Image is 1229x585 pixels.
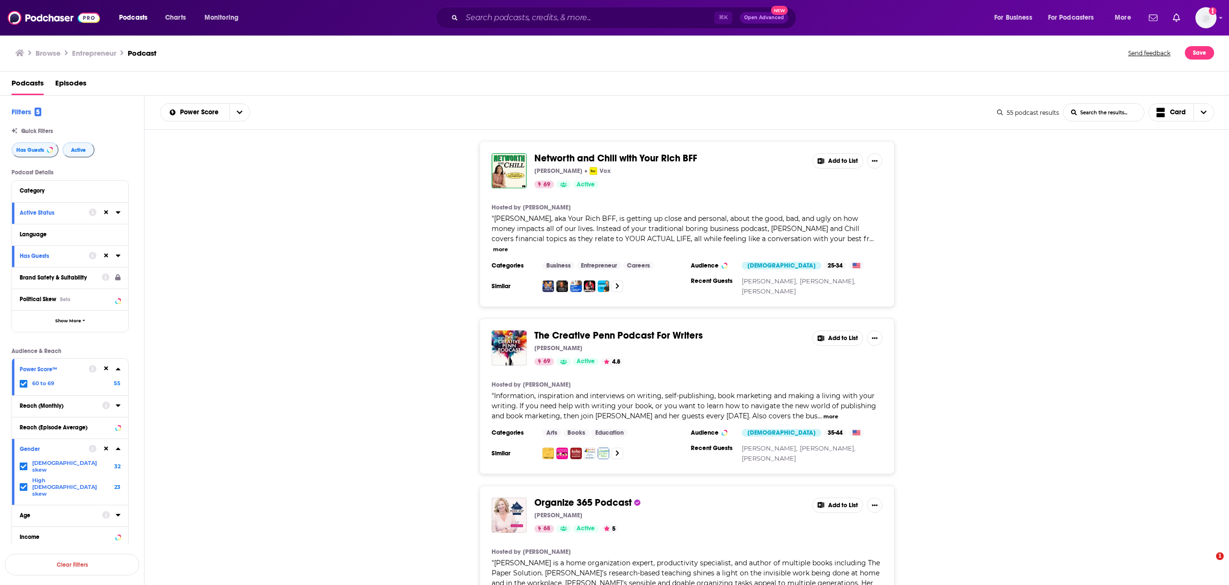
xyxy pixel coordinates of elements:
a: [PERSON_NAME] [742,454,796,462]
a: Active [573,358,599,366]
a: Careers [623,262,654,269]
img: User Profile [1195,7,1217,28]
p: Podcast Details [12,169,129,176]
button: open menu [198,10,251,25]
a: The Creative Penn Podcast For Writers [534,330,703,341]
span: Logged in as EllaRoseMurphy [1195,7,1217,28]
button: more [823,413,838,421]
button: Save [1185,46,1214,60]
span: For Business [994,11,1032,24]
button: Category [20,184,120,196]
h3: Categories [492,262,535,269]
button: Show profile menu [1195,7,1217,28]
span: ... [869,234,874,243]
a: Closing Bell [570,280,582,292]
h3: Recent Guests [691,277,734,285]
a: Episodes [55,75,86,95]
a: Organize 365 Podcast [534,498,632,508]
span: ... [818,412,822,420]
span: Political Skew [20,296,56,303]
button: open menu [160,109,229,116]
button: Add to List [812,498,863,513]
p: Audience & Reach [12,348,129,354]
span: 68 [543,524,550,534]
span: Organize 365 Podcast [534,497,632,509]
button: Open AdvancedNew [740,12,788,24]
div: Income [20,534,112,540]
a: [PERSON_NAME] [523,381,571,389]
h2: Choose View [1148,103,1215,122]
span: Active [71,147,86,153]
button: Clear Filters [5,554,139,575]
span: " [492,391,876,420]
span: 1 [1216,552,1224,560]
h4: Hosted by [492,548,520,556]
h3: Categories [492,429,535,437]
p: [PERSON_NAME] [534,167,582,175]
img: Problems to Profit [598,280,609,292]
a: Business [542,262,575,269]
span: Information, inspiration and interviews on writing, self-publishing, book marketing and making a ... [492,391,876,420]
div: Category [20,187,114,194]
div: Gender [20,446,83,452]
span: Card [1170,109,1186,116]
span: Podcasts [119,11,147,24]
a: Education [591,429,627,437]
p: [PERSON_NAME] [534,344,582,352]
a: [PERSON_NAME] [742,287,796,295]
span: Charts [165,11,186,24]
button: open menu [988,10,1044,25]
img: BigDeal [584,280,595,292]
div: 25-34 [824,262,846,269]
button: Power Score™ [20,363,89,375]
span: " [492,214,869,243]
span: Monitoring [205,11,239,24]
span: Show More [55,318,81,324]
button: open menu [112,10,160,25]
img: Kobo Writing Life Podcast [570,448,582,459]
button: Reach (Monthly) [20,400,102,412]
a: Show notifications dropdown [1145,10,1161,26]
a: Networth and Chill with Your Rich BFF [534,153,697,164]
a: Brand Safety & Suitability [20,271,120,283]
span: Has Guests [16,147,44,153]
a: [PERSON_NAME], [742,277,797,285]
h1: Entrepreneur [72,49,116,58]
h3: Similar [492,282,535,290]
img: Organize 365 Podcast [492,498,527,533]
div: 55 podcast results [997,109,1059,116]
button: Add to List [812,153,863,169]
button: open menu [1042,10,1108,25]
span: More [1115,11,1131,24]
a: [PERSON_NAME] [523,548,571,556]
button: Gender [20,443,89,455]
h3: Audience [691,429,734,437]
svg: Email not verified [1209,7,1217,15]
a: Rich Habits Podcast [542,280,554,292]
button: Send feedback [1125,46,1173,60]
div: Power Score™ [20,366,83,373]
a: VoxVox [590,167,611,175]
span: 32 [114,463,120,470]
div: Active Status [20,209,83,216]
div: [DEMOGRAPHIC_DATA] [742,262,821,269]
h4: Hosted by [492,204,520,211]
button: Reach (Episode Average) [20,421,120,433]
button: Political SkewBeta [20,293,120,305]
button: 4.8 [601,358,623,366]
a: Books [564,429,589,437]
div: Reach (Episode Average) [20,424,112,431]
img: Podchaser - Follow, Share and Rate Podcasts [8,9,100,27]
button: Age [20,509,102,521]
p: [PERSON_NAME] [534,512,582,519]
button: Show More Button [867,330,882,346]
span: Active [577,524,595,534]
button: Has Guests [20,250,89,262]
a: Active [573,525,599,533]
span: 69 [543,357,550,366]
button: Brand Safety & Suitability [20,271,102,283]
